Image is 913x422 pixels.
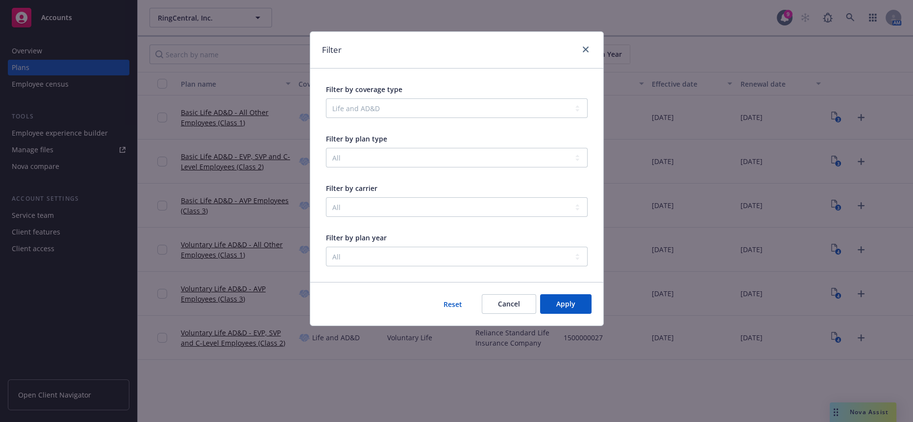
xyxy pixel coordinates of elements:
[428,294,478,314] button: Reset
[580,44,592,55] a: close
[498,299,520,308] span: Cancel
[326,134,387,143] span: Filter by plan type
[556,299,575,308] span: Apply
[326,85,402,94] span: Filter by coverage type
[482,294,536,314] button: Cancel
[326,233,387,242] span: Filter by plan year
[322,44,342,56] h1: Filter
[540,294,592,314] button: Apply
[326,184,377,193] span: Filter by carrier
